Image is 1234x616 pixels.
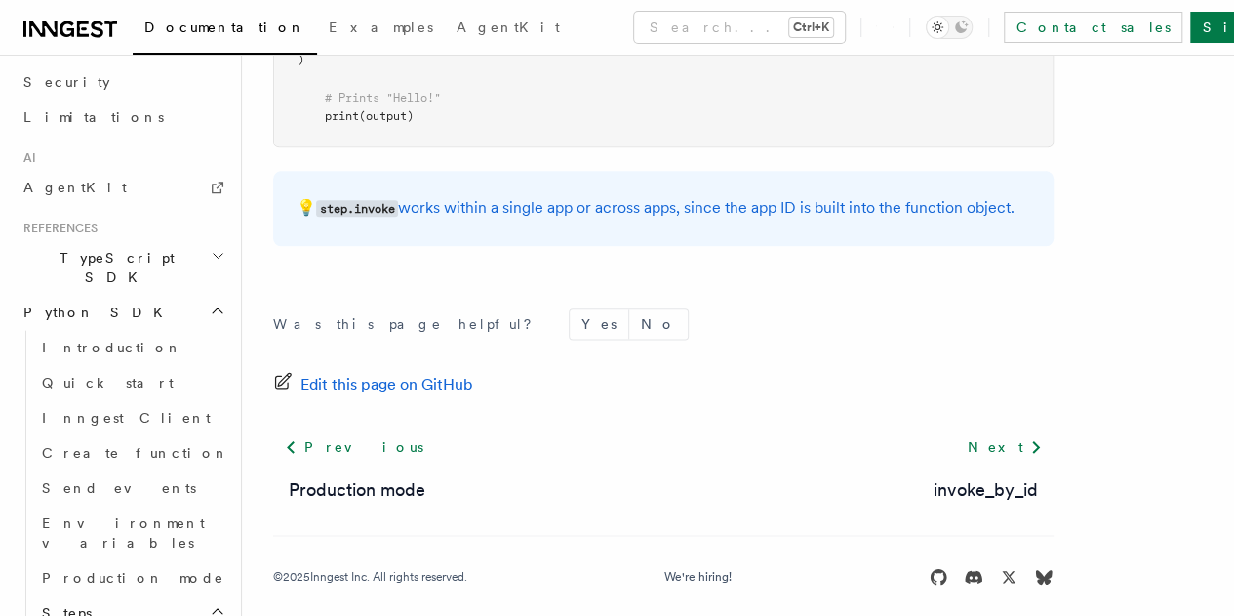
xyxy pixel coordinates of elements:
a: Production mode [289,476,425,504]
p: Was this page helpful? [273,314,545,334]
span: Production mode [42,570,224,586]
a: Inngest Client [34,400,229,435]
a: Documentation [133,6,317,55]
button: TypeScript SDK [16,240,229,295]
button: Search...Ctrl+K [634,12,845,43]
a: Environment variables [34,506,229,560]
span: Limitations [23,109,164,125]
span: Quick start [42,375,174,390]
a: Send events [34,471,229,506]
a: Create function [34,435,229,471]
span: Send events [42,480,196,496]
button: Toggle dark mode [926,16,973,39]
span: AI [16,150,36,166]
code: step.invoke [316,200,398,217]
button: Python SDK [16,295,229,330]
span: ) [298,53,304,66]
kbd: Ctrl+K [789,18,833,37]
span: AgentKit [23,180,127,195]
span: # Prints "Hello!" [325,91,441,104]
a: Security [16,64,229,100]
a: Next [955,430,1054,465]
span: (output) [359,109,414,123]
span: Python SDK [16,303,175,322]
span: AgentKit [457,20,560,35]
a: AgentKit [16,170,229,205]
a: invoke_by_id [934,476,1038,504]
a: Quick start [34,365,229,400]
span: Edit this page on GitHub [300,371,473,398]
a: Introduction [34,330,229,365]
a: Production mode [34,560,229,595]
div: © 2025 Inngest Inc. All rights reserved. [273,569,467,585]
a: We're hiring! [664,569,732,585]
span: Security [23,74,110,90]
span: Documentation [144,20,305,35]
button: Yes [570,309,628,339]
span: Examples [329,20,433,35]
a: Edit this page on GitHub [273,371,473,398]
span: Inngest Client [42,410,211,426]
a: Previous [273,430,434,465]
a: Limitations [16,100,229,135]
span: print [325,109,359,123]
a: AgentKit [445,6,572,53]
span: TypeScript SDK [16,248,211,287]
a: Contact sales [1004,12,1182,43]
span: Environment variables [42,515,205,551]
span: Introduction [42,340,182,355]
p: 💡 works within a single app or across apps, since the app ID is built into the function object. [297,194,1030,223]
span: References [16,221,98,236]
span: Create function [42,445,229,461]
a: Examples [317,6,445,53]
button: No [629,309,688,339]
